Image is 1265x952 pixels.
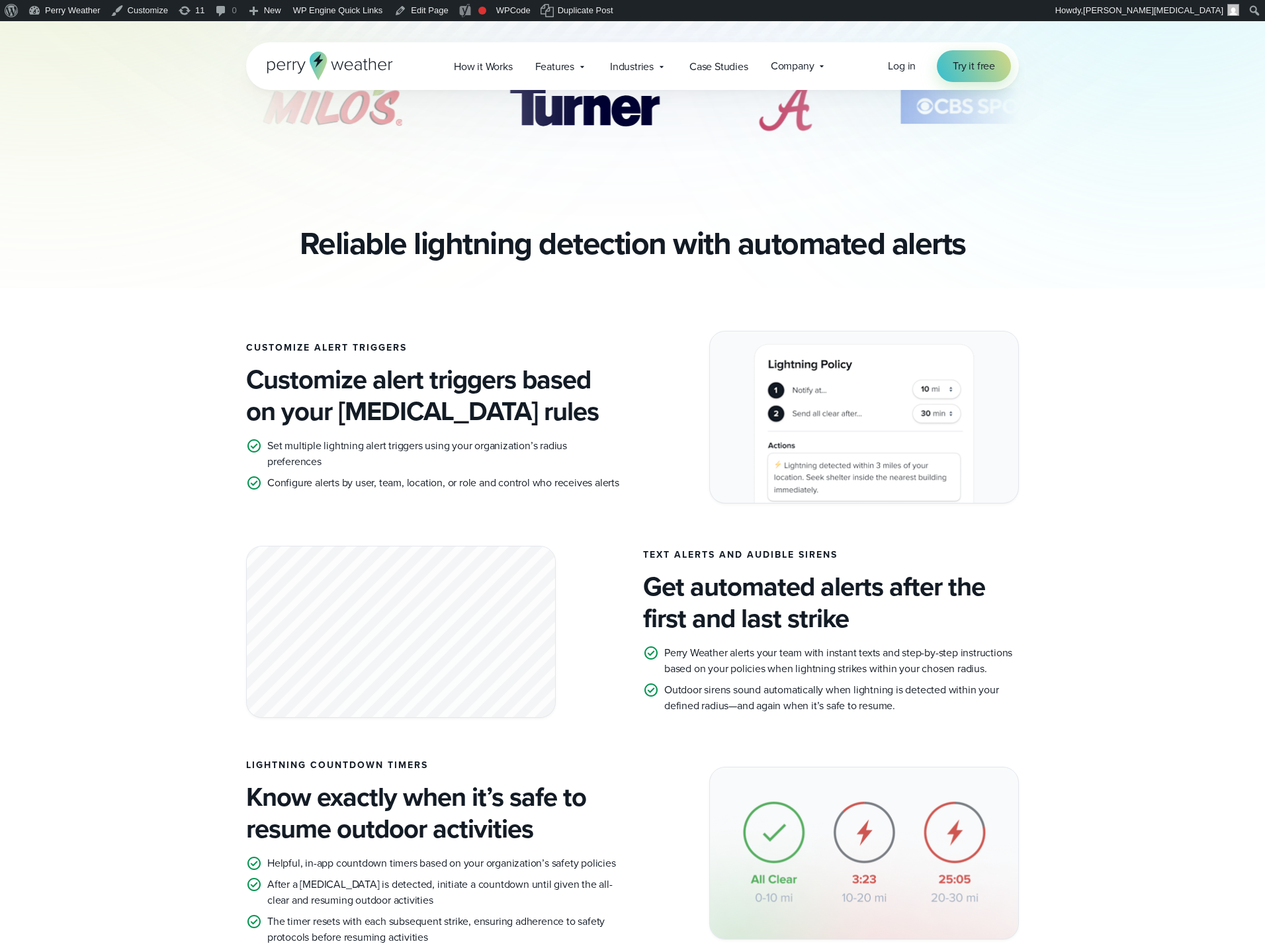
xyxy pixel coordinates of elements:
[937,50,1011,82] a: Try it free
[246,760,622,771] h3: LIGHTNING COUNTDOWN TIMERS
[888,58,916,74] a: Log in
[267,877,622,908] p: After a [MEDICAL_DATA] is detected, initiate a countdown until given the all-clear and resuming o...
[643,550,1019,560] h3: TEXT ALERTS AND AUDIBLE SIRENS
[689,59,748,75] span: Case Studies
[490,73,678,139] img: Turner-Construction_1.svg
[678,53,760,80] a: Case Studies
[710,331,1018,503] img: lightning policies
[246,343,622,353] h3: CUSTOMIZE ALERT TRIGGERS
[610,59,654,75] span: Industries
[267,914,622,945] p: The timer resets with each subsequent strike, ensuring adherence to safety protocols before resum...
[478,7,486,15] div: Needs improvement
[535,59,574,75] span: Features
[454,59,513,75] span: How it Works
[893,73,1080,139] img: CBS-Sports.svg
[490,73,678,139] div: 5 of 11
[742,73,828,139] img: University-of-Alabama.svg
[246,781,622,845] h4: Know exactly when it’s safe to resume outdoor activities
[267,438,622,470] p: Set multiple lightning alert triggers using your organization’s radius preferences
[893,73,1080,139] div: 7 of 11
[300,225,966,262] h2: Reliable lightning detection with automated alerts
[246,364,622,427] h4: Customize alert triggers based on your [MEDICAL_DATA] rules
[239,73,427,139] img: Milos.svg
[1083,5,1223,15] span: [PERSON_NAME][MEDICAL_DATA]
[664,645,1019,677] p: Perry Weather alerts your team with instant texts and step-by-step instructions based on your pol...
[267,855,616,871] p: Helpful, in-app countdown timers based on your organization’s safety policies
[267,475,619,491] p: Configure alerts by user, team, location, or role and control who receives alerts
[742,73,828,139] div: 6 of 11
[443,53,524,80] a: How it Works
[643,571,1019,634] h4: Get automated alerts after the first and last strike
[239,73,427,139] div: 4 of 11
[771,58,814,74] span: Company
[664,682,1019,714] p: Outdoor sirens sound automatically when lightning is detected within your defined radius—and agai...
[246,73,1019,146] div: slideshow
[953,58,995,74] span: Try it free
